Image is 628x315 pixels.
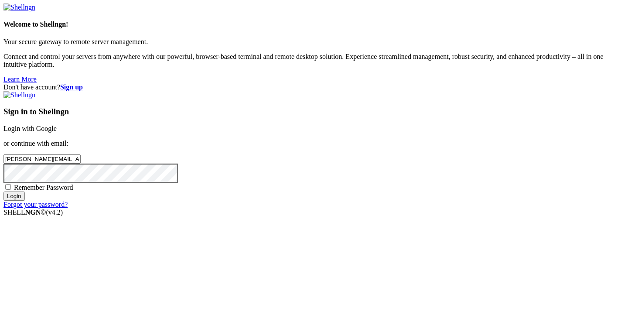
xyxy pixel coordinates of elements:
[3,125,57,132] a: Login with Google
[3,83,625,91] div: Don't have account?
[3,192,25,201] input: Login
[3,154,81,164] input: Email address
[3,53,625,68] p: Connect and control your servers from anywhere with our powerful, browser-based terminal and remo...
[3,201,68,208] a: Forgot your password?
[46,209,63,216] span: 4.2.0
[3,107,625,116] h3: Sign in to Shellngn
[3,209,63,216] span: SHELL ©
[5,184,11,190] input: Remember Password
[25,209,41,216] b: NGN
[3,38,625,46] p: Your secure gateway to remote server management.
[3,91,35,99] img: Shellngn
[3,140,625,147] p: or continue with email:
[14,184,73,191] span: Remember Password
[3,3,35,11] img: Shellngn
[3,75,37,83] a: Learn More
[60,83,83,91] a: Sign up
[3,21,625,28] h4: Welcome to Shellngn!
